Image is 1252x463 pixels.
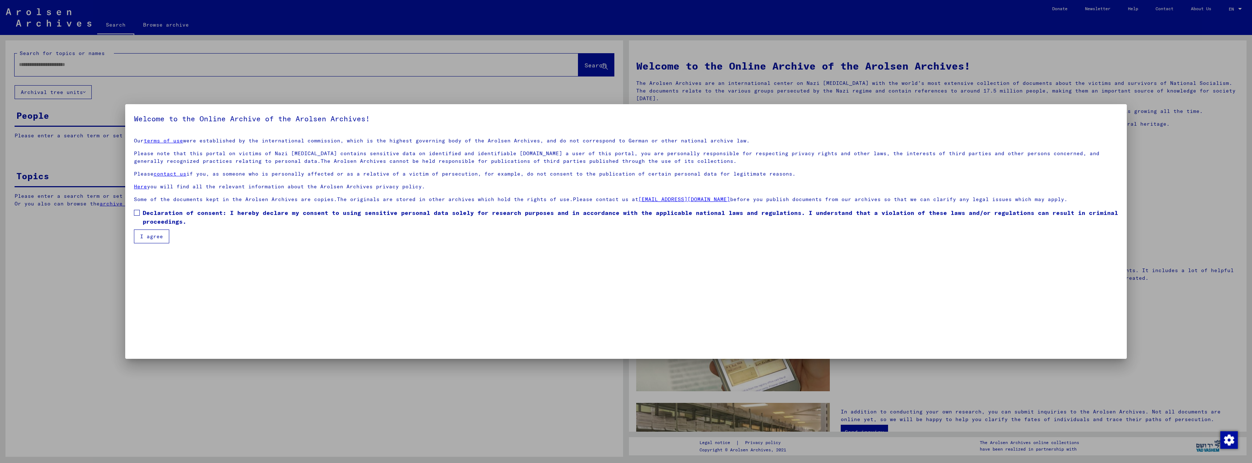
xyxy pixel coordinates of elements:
[134,183,1118,191] p: you will find all the relevant information about the Arolsen Archives privacy policy.
[154,170,186,177] a: contact us
[1220,431,1238,449] img: Change consent
[134,229,169,243] button: I agree
[134,150,1118,165] p: Please note that this portal on victims of Nazi [MEDICAL_DATA] contains sensitive data on identif...
[143,208,1118,226] span: Declaration of consent: I hereby declare my consent to using sensitive personal data solely for r...
[134,170,1118,178] p: Please if you, as someone who is personally affected or as a relative of a victim of persecution,...
[134,137,1118,145] p: Our were established by the international commission, which is the highest governing body of the ...
[134,183,147,190] a: Here
[638,196,730,203] a: [EMAIL_ADDRESS][DOMAIN_NAME]
[134,196,1118,203] p: Some of the documents kept in the Arolsen Archives are copies.The originals are stored in other a...
[134,113,1118,125] h5: Welcome to the Online Archive of the Arolsen Archives!
[144,137,183,144] a: terms of use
